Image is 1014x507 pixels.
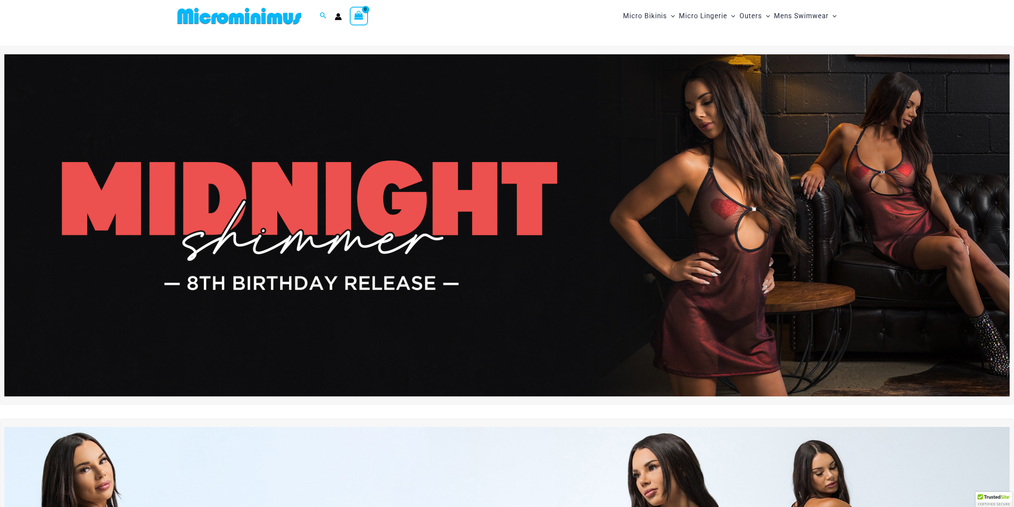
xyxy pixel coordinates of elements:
a: OutersMenu ToggleMenu Toggle [738,4,772,28]
a: Search icon link [320,11,327,21]
a: Micro BikinisMenu ToggleMenu Toggle [621,4,677,28]
img: Midnight Shimmer Red Dress [4,54,1010,396]
div: TrustedSite Certified [976,492,1012,507]
span: Menu Toggle [667,6,675,26]
span: Menu Toggle [829,6,837,26]
span: Mens Swimwear [774,6,829,26]
a: Micro LingerieMenu ToggleMenu Toggle [677,4,737,28]
a: Mens SwimwearMenu ToggleMenu Toggle [772,4,839,28]
span: Menu Toggle [727,6,735,26]
nav: Site Navigation [620,3,840,29]
span: Micro Lingerie [679,6,727,26]
span: Micro Bikinis [623,6,667,26]
span: Menu Toggle [762,6,770,26]
img: MM SHOP LOGO FLAT [174,7,305,25]
a: Account icon link [335,13,342,20]
a: View Shopping Cart, empty [350,7,368,25]
span: Outers [740,6,762,26]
